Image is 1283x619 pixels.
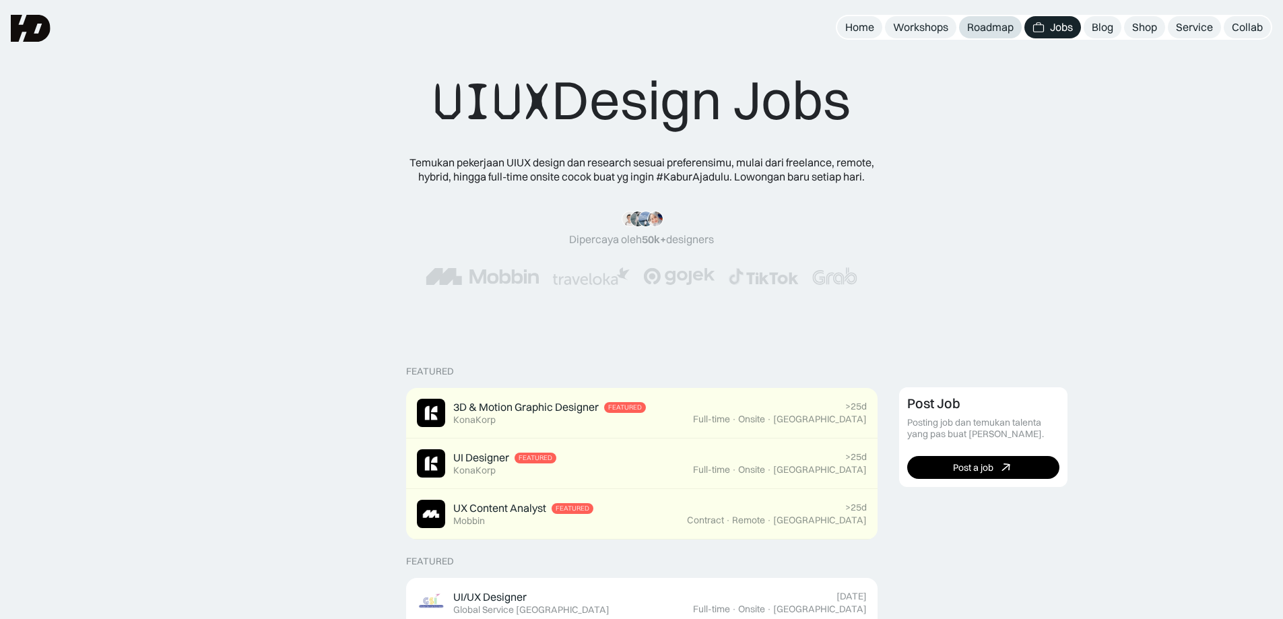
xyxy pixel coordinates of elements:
[687,515,724,526] div: Contract
[738,604,765,615] div: Onsite
[907,417,1059,440] div: Posting job dan temukan talenta yang pas buat [PERSON_NAME].
[433,67,851,134] div: Design Jobs
[406,388,878,438] a: Job Image3D & Motion Graphic DesignerFeaturedKonaKorp>25dFull-time·Onsite·[GEOGRAPHIC_DATA]
[907,395,960,412] div: Post Job
[642,232,666,246] span: 50k+
[693,604,730,615] div: Full-time
[569,232,714,247] div: Dipercaya oleh designers
[519,454,552,462] div: Featured
[725,515,731,526] div: ·
[953,462,993,474] div: Post a job
[406,489,878,540] a: Job ImageUX Content AnalystFeaturedMobbin>25dContract·Remote·[GEOGRAPHIC_DATA]
[1024,16,1081,38] a: Jobs
[766,604,772,615] div: ·
[406,556,454,567] div: Featured
[453,400,599,414] div: 3D & Motion Graphic Designer
[406,366,454,377] div: Featured
[453,590,527,604] div: UI/UX Designer
[417,589,445,617] img: Job Image
[453,604,610,616] div: Global Service [GEOGRAPHIC_DATA]
[556,504,589,513] div: Featured
[738,464,765,476] div: Onsite
[845,20,874,34] div: Home
[967,20,1014,34] div: Roadmap
[1050,20,1073,34] div: Jobs
[766,515,772,526] div: ·
[738,414,765,425] div: Onsite
[1232,20,1263,34] div: Collab
[731,604,737,615] div: ·
[453,501,546,515] div: UX Content Analyst
[406,438,878,489] a: Job ImageUI DesignerFeaturedKonaKorp>25dFull-time·Onsite·[GEOGRAPHIC_DATA]
[731,464,737,476] div: ·
[885,16,956,38] a: Workshops
[731,414,737,425] div: ·
[845,451,867,463] div: >25d
[1092,20,1113,34] div: Blog
[766,414,772,425] div: ·
[399,156,884,184] div: Temukan pekerjaan UIUX design dan research sesuai preferensimu, mulai dari freelance, remote, hyb...
[693,464,730,476] div: Full-time
[453,451,509,465] div: UI Designer
[417,449,445,478] img: Job Image
[845,401,867,412] div: >25d
[1132,20,1157,34] div: Shop
[845,502,867,513] div: >25d
[1124,16,1165,38] a: Shop
[837,16,882,38] a: Home
[1224,16,1271,38] a: Collab
[1084,16,1121,38] a: Blog
[959,16,1022,38] a: Roadmap
[773,464,867,476] div: [GEOGRAPHIC_DATA]
[453,515,485,527] div: Mobbin
[453,465,496,476] div: KonaKorp
[433,69,552,134] span: UIUX
[1168,16,1221,38] a: Service
[893,20,948,34] div: Workshops
[836,591,867,602] div: [DATE]
[773,515,867,526] div: [GEOGRAPHIC_DATA]
[773,414,867,425] div: [GEOGRAPHIC_DATA]
[907,456,1059,479] a: Post a job
[417,500,445,528] img: Job Image
[453,414,496,426] div: KonaKorp
[766,464,772,476] div: ·
[1176,20,1213,34] div: Service
[608,403,642,412] div: Featured
[693,414,730,425] div: Full-time
[773,604,867,615] div: [GEOGRAPHIC_DATA]
[732,515,765,526] div: Remote
[417,399,445,427] img: Job Image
